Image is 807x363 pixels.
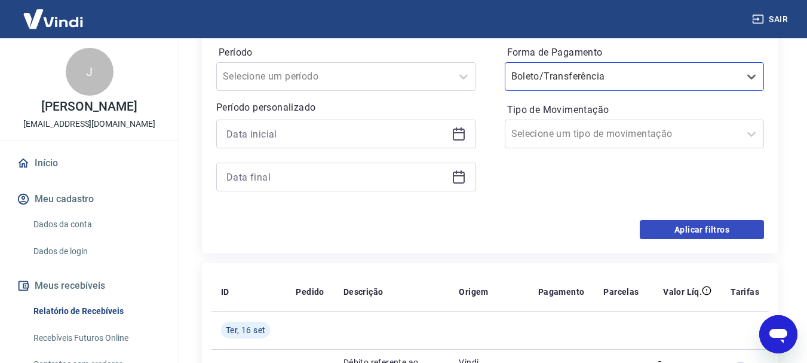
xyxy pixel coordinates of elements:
[507,103,762,117] label: Tipo de Movimentação
[29,212,164,237] a: Dados da conta
[216,100,476,115] p: Período personalizado
[29,326,164,350] a: Recebíveis Futuros Online
[66,48,113,96] div: J
[640,220,764,239] button: Aplicar filtros
[226,125,447,143] input: Data inicial
[459,286,488,298] p: Origem
[759,315,797,353] iframe: Botão para abrir a janela de mensagens
[731,286,759,298] p: Tarifas
[41,100,137,113] p: [PERSON_NAME]
[296,286,324,298] p: Pedido
[226,168,447,186] input: Data final
[219,45,474,60] label: Período
[663,286,702,298] p: Valor Líq.
[750,8,793,30] button: Sair
[226,324,265,336] span: Ter, 16 set
[603,286,639,298] p: Parcelas
[14,186,164,212] button: Meu cadastro
[343,286,383,298] p: Descrição
[29,299,164,324] a: Relatório de Recebíveis
[221,286,229,298] p: ID
[29,239,164,264] a: Dados de login
[14,273,164,299] button: Meus recebíveis
[14,150,164,176] a: Início
[23,118,155,130] p: [EMAIL_ADDRESS][DOMAIN_NAME]
[507,45,762,60] label: Forma de Pagamento
[538,286,585,298] p: Pagamento
[14,1,92,37] img: Vindi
